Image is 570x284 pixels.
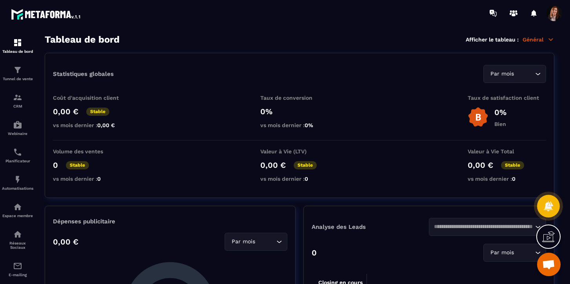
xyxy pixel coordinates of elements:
[468,95,546,101] p: Taux de satisfaction client
[488,248,516,257] span: Par mois
[11,7,82,21] img: logo
[516,248,533,257] input: Search for option
[97,176,101,182] span: 0
[523,36,554,43] p: Général
[225,233,287,251] div: Search for option
[501,161,524,169] p: Stable
[260,107,339,116] p: 0%
[468,107,488,128] img: b-badge-o.b3b20ee6.svg
[13,38,22,47] img: formation
[468,176,546,182] p: vs mois dernier :
[2,114,33,142] a: automationsautomationsWebinaire
[2,142,33,169] a: schedulerschedulerPlanificateur
[2,32,33,59] a: formationformationTableau de bord
[2,77,33,81] p: Tunnel de vente
[13,120,22,129] img: automations
[13,202,22,212] img: automations
[494,121,506,127] p: Bien
[53,95,131,101] p: Coût d'acquisition client
[312,223,429,230] p: Analyse des Leads
[483,244,546,262] div: Search for option
[260,176,339,182] p: vs mois dernier :
[13,230,22,239] img: social-network
[260,160,286,170] p: 0,00 €
[2,159,33,163] p: Planificateur
[260,95,339,101] p: Taux de conversion
[537,253,561,276] a: Ouvrir le chat
[97,122,115,128] span: 0,00 €
[2,241,33,250] p: Réseaux Sociaux
[2,49,33,54] p: Tableau de bord
[260,148,339,155] p: Valeur à Vie (LTV)
[53,218,287,225] p: Dépenses publicitaire
[53,122,131,128] p: vs mois dernier :
[305,122,313,128] span: 0%
[483,65,546,83] div: Search for option
[45,34,120,45] h3: Tableau de bord
[2,224,33,255] a: social-networksocial-networkRéseaux Sociaux
[2,59,33,87] a: formationformationTunnel de vente
[53,237,78,246] p: 0,00 €
[2,131,33,136] p: Webinaire
[516,70,533,78] input: Search for option
[2,169,33,196] a: automationsautomationsAutomatisations
[434,223,533,231] input: Search for option
[312,248,317,257] p: 0
[468,160,493,170] p: 0,00 €
[2,273,33,277] p: E-mailing
[53,160,58,170] p: 0
[468,148,546,155] p: Valeur à Vie Total
[13,65,22,75] img: formation
[512,176,516,182] span: 0
[86,108,109,116] p: Stable
[2,214,33,218] p: Espace membre
[66,161,89,169] p: Stable
[2,87,33,114] a: formationformationCRM
[53,70,114,77] p: Statistiques globales
[2,186,33,191] p: Automatisations
[2,255,33,283] a: emailemailE-mailing
[260,122,339,128] p: vs mois dernier :
[488,70,516,78] span: Par mois
[2,196,33,224] a: automationsautomationsEspace membre
[494,108,506,117] p: 0%
[429,218,546,236] div: Search for option
[53,176,131,182] p: vs mois dernier :
[53,148,131,155] p: Volume des ventes
[230,237,257,246] span: Par mois
[2,104,33,108] p: CRM
[294,161,317,169] p: Stable
[257,237,274,246] input: Search for option
[53,107,78,116] p: 0,00 €
[13,93,22,102] img: formation
[466,36,519,43] p: Afficher le tableau :
[305,176,308,182] span: 0
[13,261,22,271] img: email
[13,175,22,184] img: automations
[13,147,22,157] img: scheduler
